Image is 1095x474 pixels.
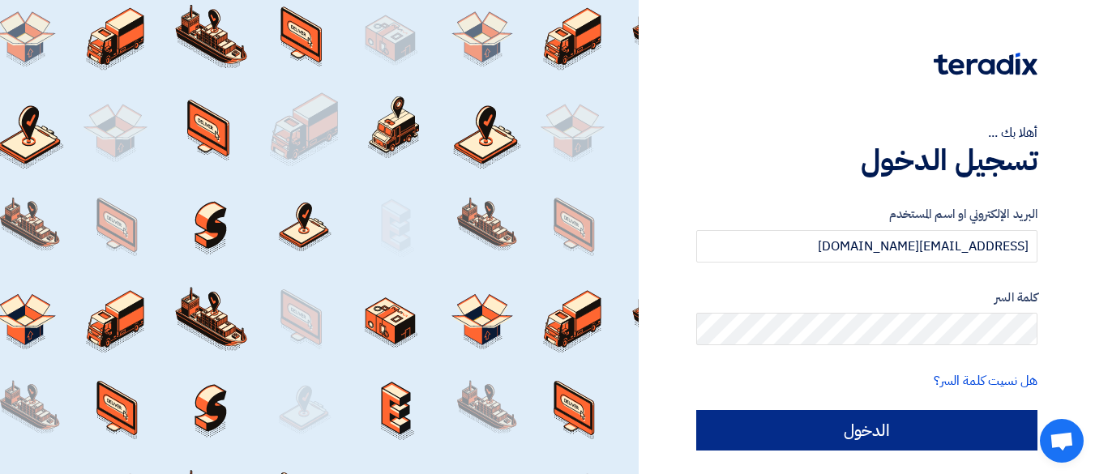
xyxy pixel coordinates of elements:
img: Teradix logo [934,53,1037,75]
input: الدخول [696,410,1037,451]
input: أدخل بريد العمل الإلكتروني او اسم المستخدم الخاص بك ... [696,230,1037,263]
h1: تسجيل الدخول [696,143,1037,178]
label: كلمة السر [696,288,1037,307]
a: هل نسيت كلمة السر؟ [934,371,1037,391]
a: دردشة مفتوحة [1040,419,1084,463]
label: البريد الإلكتروني او اسم المستخدم [696,205,1037,224]
div: أهلا بك ... [696,123,1037,143]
